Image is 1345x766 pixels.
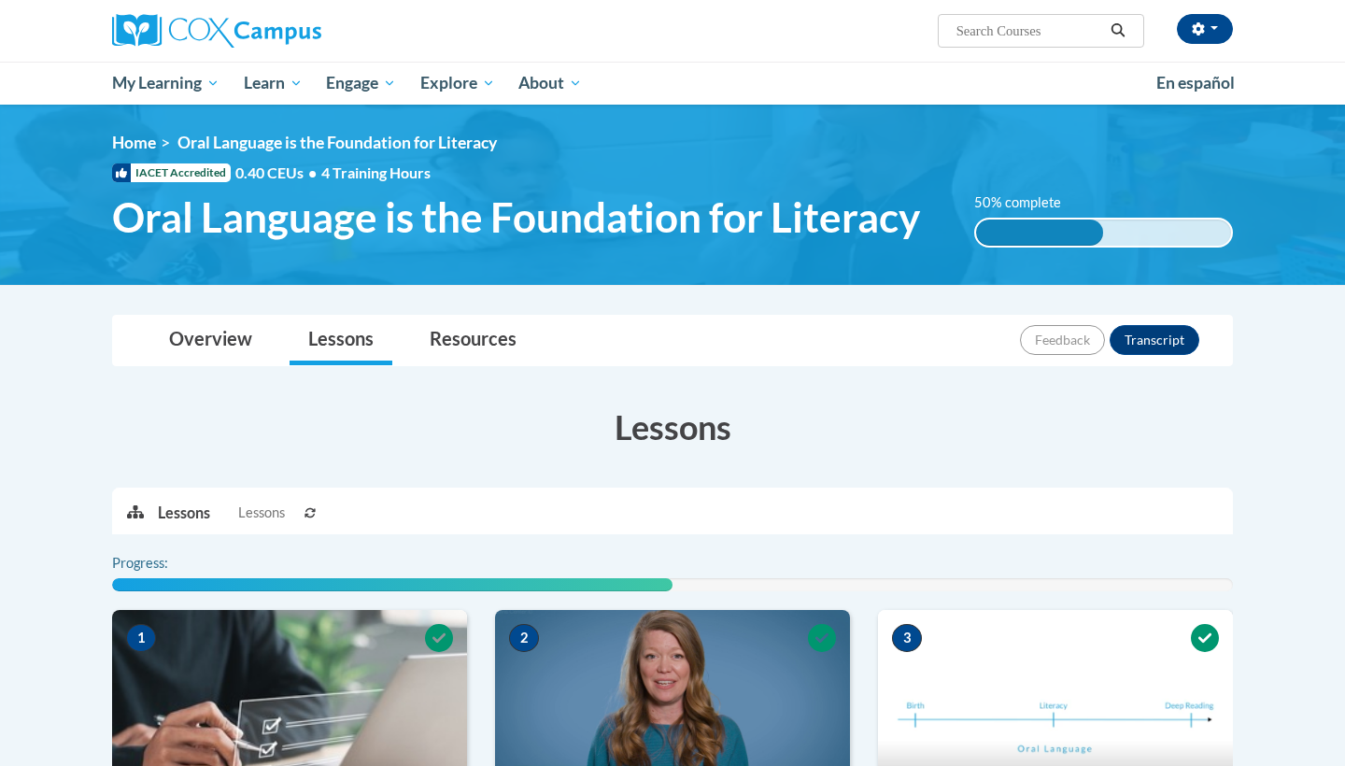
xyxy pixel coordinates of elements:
[112,14,467,48] a: Cox Campus
[84,62,1261,105] div: Main menu
[1020,325,1105,355] button: Feedback
[100,62,232,105] a: My Learning
[321,163,431,181] span: 4 Training Hours
[509,624,539,652] span: 2
[126,624,156,652] span: 1
[112,404,1233,450] h3: Lessons
[955,20,1104,42] input: Search Courses
[411,316,535,365] a: Resources
[976,220,1104,246] div: 50% complete
[112,72,219,94] span: My Learning
[177,133,497,152] span: Oral Language is the Foundation for Literacy
[112,14,321,48] img: Cox Campus
[1104,20,1132,42] button: Search
[308,163,317,181] span: •
[507,62,595,105] a: About
[1110,325,1199,355] button: Transcript
[420,72,495,94] span: Explore
[518,72,582,94] span: About
[314,62,408,105] a: Engage
[326,72,396,94] span: Engage
[1144,64,1247,103] a: En español
[150,316,271,365] a: Overview
[112,192,920,242] span: Oral Language is the Foundation for Literacy
[232,62,315,105] a: Learn
[1177,14,1233,44] button: Account Settings
[408,62,507,105] a: Explore
[235,163,321,183] span: 0.40 CEUs
[974,192,1082,213] label: 50% complete
[892,624,922,652] span: 3
[112,553,219,574] label: Progress:
[1156,73,1235,92] span: En español
[112,133,156,152] a: Home
[158,503,210,523] p: Lessons
[290,316,392,365] a: Lessons
[112,163,231,182] span: IACET Accredited
[238,503,285,523] span: Lessons
[244,72,303,94] span: Learn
